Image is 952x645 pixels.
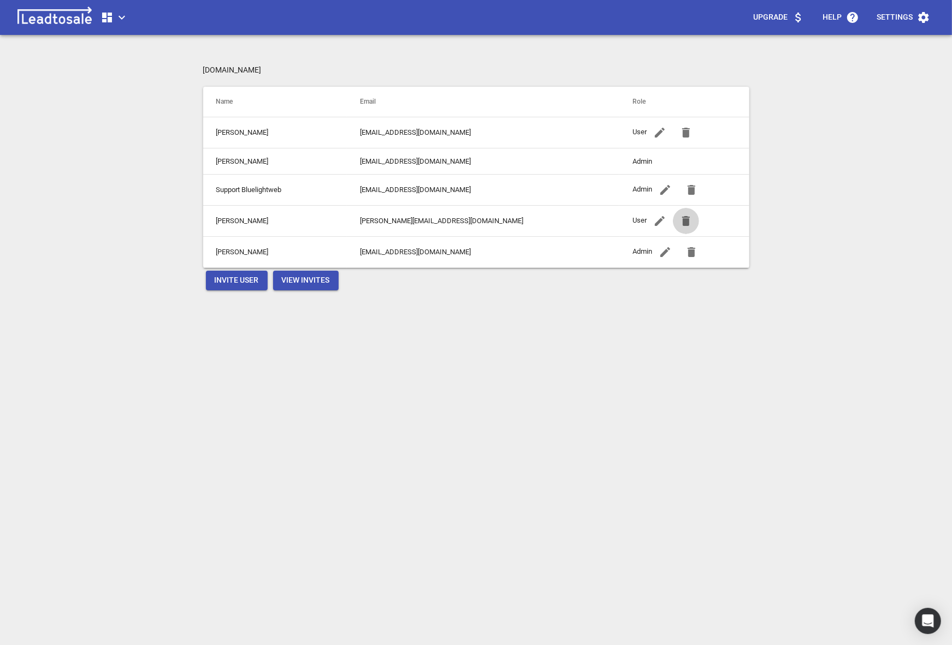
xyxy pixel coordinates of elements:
[215,275,259,286] span: Invite User
[347,148,619,175] td: [EMAIL_ADDRESS][DOMAIN_NAME]
[347,87,619,117] th: Email
[203,87,347,117] th: Name
[877,12,913,23] p: Settings
[619,148,749,175] td: Admin
[619,175,749,206] td: Admin
[282,275,330,286] span: View Invites
[915,608,941,634] div: Open Intercom Messenger
[273,271,339,290] button: View Invites
[823,12,842,23] p: Help
[13,7,96,28] img: logo
[203,175,347,206] td: Support Bluelightweb
[347,117,619,148] td: [EMAIL_ADDRESS][DOMAIN_NAME]
[347,175,619,206] td: [EMAIL_ADDRESS][DOMAIN_NAME]
[619,117,749,148] td: User
[206,271,268,290] button: Invite User
[203,64,749,76] p: [DOMAIN_NAME]
[203,237,347,268] td: [PERSON_NAME]
[347,237,619,268] td: [EMAIL_ADDRESS][DOMAIN_NAME]
[347,206,619,237] td: [PERSON_NAME][EMAIL_ADDRESS][DOMAIN_NAME]
[203,148,347,175] td: [PERSON_NAME]
[203,206,347,237] td: [PERSON_NAME]
[619,237,749,268] td: Admin
[753,12,788,23] p: Upgrade
[203,117,347,148] td: [PERSON_NAME]
[619,87,749,117] th: Role
[619,206,749,237] td: User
